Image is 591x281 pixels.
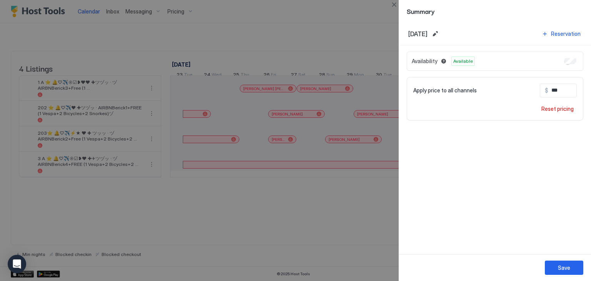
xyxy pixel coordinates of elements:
[413,87,477,94] span: Apply price to all channels
[408,30,427,38] span: [DATE]
[431,29,440,38] button: Edit date range
[453,58,473,65] span: Available
[545,261,583,275] button: Save
[558,264,570,272] div: Save
[439,57,448,66] button: Blocked dates override all pricing rules and remain unavailable until manually unblocked
[8,255,26,273] div: Open Intercom Messenger
[538,104,577,114] button: Reset pricing
[545,87,548,94] span: $
[541,28,582,39] button: Reservation
[551,30,581,38] div: Reservation
[412,58,437,65] span: Availability
[541,105,574,113] div: Reset pricing
[407,6,583,16] span: Summary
